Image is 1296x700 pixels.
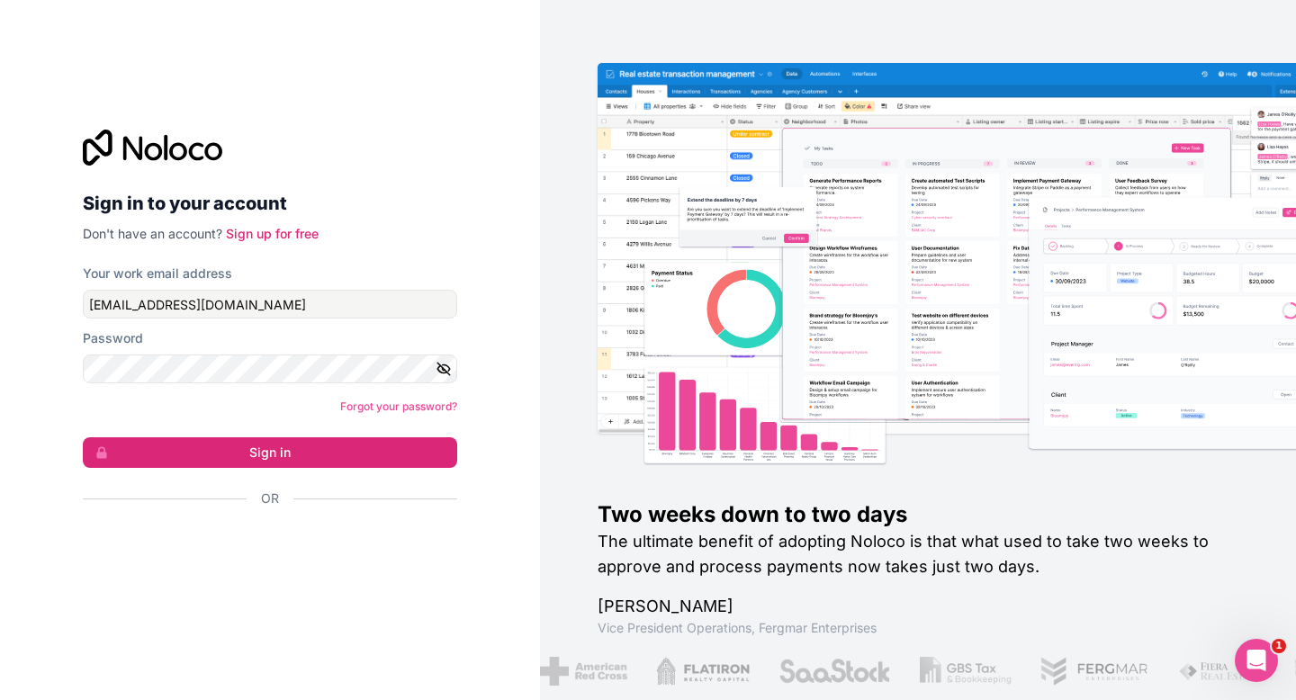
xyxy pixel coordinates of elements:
[598,500,1238,529] h1: Two weeks down to two days
[920,657,1012,686] img: /assets/gbstax-C-GtDUiK.png
[226,226,319,241] a: Sign up for free
[83,187,457,220] h2: Sign in to your account
[598,529,1238,579] h2: The ultimate benefit of adopting Noloco is that what used to take two weeks to approve and proces...
[1039,657,1149,686] img: /assets/fergmar-CudnrXN5.png
[1235,639,1278,682] iframe: Intercom live chat
[74,527,452,567] iframe: Sign in with Google Button
[83,265,232,283] label: Your work email address
[540,657,627,686] img: /assets/american-red-cross-BAupjrZR.png
[83,437,457,468] button: Sign in
[1272,639,1286,653] span: 1
[83,354,457,383] input: Password
[83,329,143,347] label: Password
[656,657,750,686] img: /assets/flatiron-C8eUkumj.png
[598,619,1238,637] h1: Vice President Operations , Fergmar Enterprises
[83,290,457,319] input: Email address
[598,594,1238,619] h1: [PERSON_NAME]
[1178,657,1263,686] img: /assets/fiera-fwj2N5v4.png
[261,489,279,507] span: Or
[83,226,222,241] span: Don't have an account?
[340,399,457,413] a: Forgot your password?
[778,657,891,686] img: /assets/saastock-C6Zbiodz.png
